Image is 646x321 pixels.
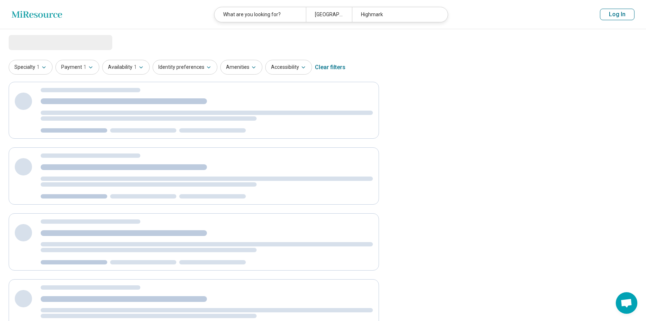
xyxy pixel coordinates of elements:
[214,7,306,22] div: What are you looking for?
[83,63,86,71] span: 1
[600,9,634,20] button: Log In
[55,60,99,75] button: Payment1
[37,63,40,71] span: 1
[134,63,137,71] span: 1
[153,60,217,75] button: Identity preferences
[102,60,150,75] button: Availability1
[315,59,345,76] div: Clear filters
[9,60,53,75] button: Specialty1
[220,60,262,75] button: Amenities
[265,60,312,75] button: Accessibility
[9,35,69,49] span: Loading...
[352,7,443,22] div: Highmark
[306,7,352,22] div: [GEOGRAPHIC_DATA], [GEOGRAPHIC_DATA] 17033
[616,292,637,314] div: Ouvrir le chat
